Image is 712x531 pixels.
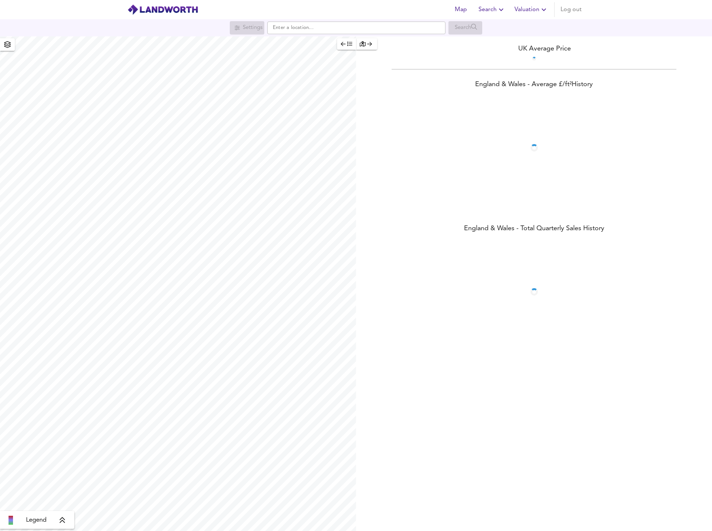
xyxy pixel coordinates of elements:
[127,4,198,15] img: logo
[515,4,548,15] span: Valuation
[230,21,264,35] div: Search for a location first or explore the map
[561,4,582,15] span: Log out
[452,4,470,15] span: Map
[449,2,473,17] button: Map
[26,516,46,525] span: Legend
[558,2,585,17] button: Log out
[267,22,445,34] input: Enter a location...
[356,44,712,54] div: UK Average Price
[448,21,482,35] div: Search for a location first or explore the map
[512,2,551,17] button: Valuation
[356,80,712,90] div: England & Wales - Average £/ ft² History
[356,224,712,234] div: England & Wales - Total Quarterly Sales History
[476,2,509,17] button: Search
[479,4,506,15] span: Search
